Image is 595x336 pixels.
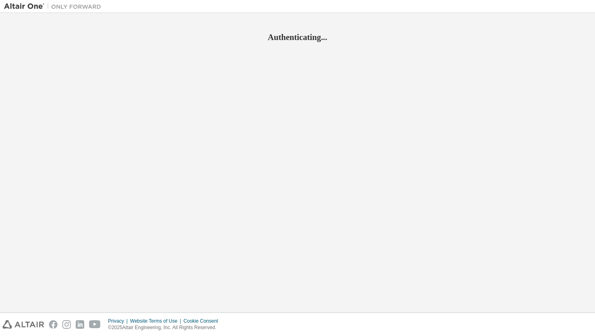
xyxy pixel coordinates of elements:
img: facebook.svg [49,320,57,329]
p: © 2025 Altair Engineering, Inc. All Rights Reserved. [108,324,223,331]
div: Website Terms of Use [130,318,183,324]
img: Altair One [4,2,105,11]
img: linkedin.svg [76,320,84,329]
h2: Authenticating... [4,32,591,42]
img: instagram.svg [62,320,71,329]
div: Cookie Consent [183,318,223,324]
img: altair_logo.svg [2,320,44,329]
div: Privacy [108,318,130,324]
img: youtube.svg [89,320,101,329]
